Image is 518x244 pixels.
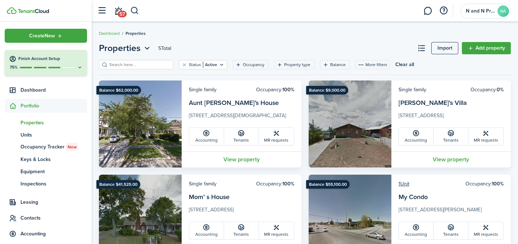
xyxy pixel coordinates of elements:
avatar-text: NA [497,5,509,17]
h4: Finish Account Setup [18,56,83,62]
span: Leasing [21,198,87,206]
card-header-right: Occupancy: [256,86,294,93]
a: My Condo [399,192,428,202]
button: Open resource center [437,5,450,17]
b: 100% [282,180,294,188]
card-description: [STREET_ADDRESS][PERSON_NAME] [399,206,504,217]
card-header-right: Occupancy: [256,180,294,188]
card-header-right: Occupancy: [465,180,504,188]
button: Open menu [99,42,152,55]
a: [PERSON_NAME]'s Villa [399,98,467,107]
filter-tag: Open filter [179,60,227,69]
span: Dashboard [21,86,87,94]
button: Search [130,5,139,17]
ribbon: Balance $41,525.00 [96,180,140,189]
img: TenantCloud [7,7,17,14]
span: Inspections [21,180,87,188]
a: Accounting [189,128,224,145]
span: Create New [29,33,55,38]
a: Dashboard [5,83,87,97]
a: Keys & Locks [5,153,87,165]
a: Accounting [399,222,434,239]
span: 57 [118,11,127,17]
span: Occupancy Tracker [21,143,87,151]
span: Properties [126,30,146,37]
header-page-total: 5 Total [158,45,171,52]
card-header-left: Single family [189,86,217,93]
b: 100% [492,180,504,188]
a: Tenants [433,128,468,145]
a: MR requests [259,128,294,145]
filter-tag-label: Occupancy [243,61,264,68]
card-description: [STREET_ADDRESS] [399,112,504,123]
span: New [68,144,77,150]
img: Property avatar [309,80,391,167]
card-header-left: Single family [189,180,217,188]
a: Tenants [224,128,259,145]
img: Property avatar [99,80,182,167]
span: Equipment [21,168,87,175]
ribbon: Balance $62,000.00 [96,86,141,95]
a: MR requests [468,128,503,145]
img: TenantCloud [18,9,49,13]
a: Tenants [433,222,468,239]
span: Portfolio [21,102,87,110]
span: Keys & Locks [21,156,87,163]
a: View property [391,151,511,167]
a: Dashboard [99,30,120,37]
a: Import [431,42,458,54]
ribbon: Balance $9,000.00 [306,86,348,95]
card-header-right: Occupancy: [471,86,504,93]
button: Finish Account Setup75% [5,50,87,76]
button: Open sidebar [95,4,109,18]
button: Properties [99,42,152,55]
button: Clear filter [181,62,187,68]
a: Messaging [421,2,435,20]
a: Inspections [5,178,87,190]
card-description: [STREET_ADDRESS] [189,206,294,217]
b: 0% [497,86,504,93]
b: 100% [282,86,294,93]
a: Accounting [189,222,224,239]
a: Mom’ s House [189,192,230,202]
filter-tag: Open filter [274,60,315,69]
p: 75% [9,64,18,70]
a: Units [5,129,87,141]
filter-tag: Open filter [320,60,350,69]
card-header-left: Single family [399,86,426,93]
filter-tag-value: Active [203,61,217,68]
span: N and N Properties, LLC [466,9,495,14]
input: Search here... [108,61,171,68]
a: Properties [5,116,87,129]
span: Properties [21,119,87,126]
a: MR requests [259,222,294,239]
button: Open menu [5,29,87,43]
filter-tag-label: Property type [284,61,310,68]
span: Accounting [21,230,87,238]
a: Tenants [224,222,259,239]
button: More filters [355,60,390,69]
a: Equipment [5,165,87,178]
filter-tag-label: Balance [330,61,346,68]
a: Notifications [112,2,125,20]
a: Aunt [PERSON_NAME]’s House [189,98,279,107]
a: Accounting [399,128,434,145]
filter-tag-label: Status [189,61,201,68]
span: Units [21,131,87,139]
a: View property [182,151,301,167]
card-description: [STREET_ADDRESS][DEMOGRAPHIC_DATA] [189,112,294,123]
a: Occupancy TrackerNew [5,141,87,153]
a: MR requests [468,222,503,239]
button: Clear all [395,60,414,69]
a: Add property [462,42,511,54]
span: Contacts [21,214,87,222]
filter-tag: Open filter [233,60,269,69]
a: 1Unit [399,180,409,188]
span: Properties [99,42,141,55]
ribbon: Balance $55,100.00 [306,180,350,189]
